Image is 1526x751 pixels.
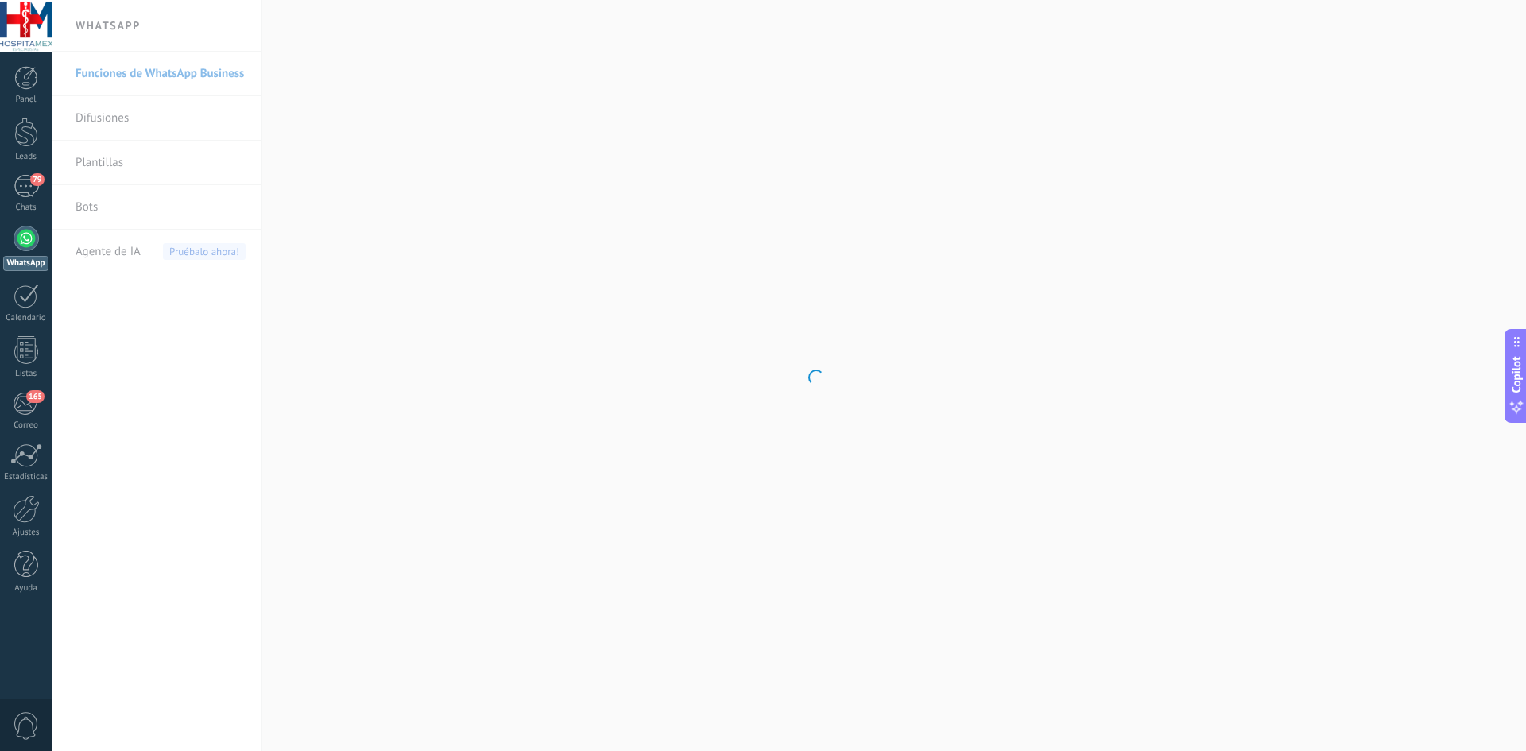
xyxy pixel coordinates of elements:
span: 79 [30,173,44,186]
div: Estadísticas [3,472,49,482]
div: Ajustes [3,528,49,538]
div: Leads [3,152,49,162]
span: Copilot [1509,356,1524,393]
div: Calendario [3,313,49,323]
div: Ayuda [3,583,49,594]
span: 165 [26,390,45,403]
div: Chats [3,203,49,213]
div: WhatsApp [3,256,48,271]
div: Correo [3,420,49,431]
div: Panel [3,95,49,105]
div: Listas [3,369,49,379]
